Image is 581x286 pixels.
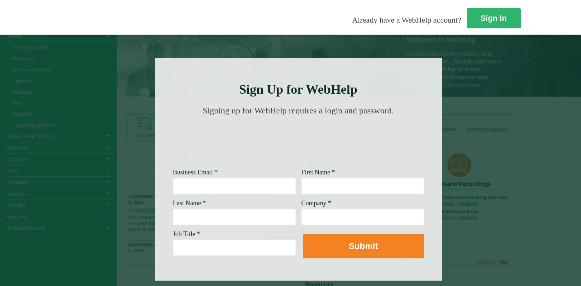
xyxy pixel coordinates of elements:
span: Signing up for WebHelp requires a login and password. [203,106,394,115]
span: Company * [301,200,332,207]
strong: Submit [349,241,378,251]
strong: Sign In [481,14,507,23]
span: Job Title * [173,230,200,238]
img: Need Credentials? Sign up below. Have Credentials? Use the sign-in button. [177,123,420,159]
span: First Name * [301,169,335,176]
a: Sign In [467,8,521,28]
strong: Sign Up for WebHelp [239,82,357,97]
button: Submit [303,234,424,258]
span: Already have a WebHelp account? [352,15,461,24]
span: Business Email * [173,169,218,176]
span: Last Name * [173,200,206,207]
